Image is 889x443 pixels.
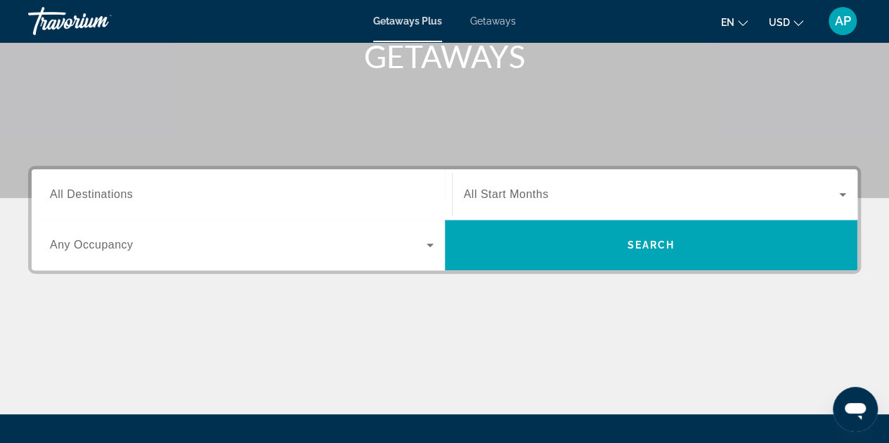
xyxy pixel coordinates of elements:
a: Travorium [28,3,169,39]
a: Getaways [470,15,516,27]
button: Search [445,220,858,270]
span: en [721,17,734,28]
span: USD [769,17,790,28]
button: User Menu [824,6,861,36]
span: AP [835,14,851,28]
button: Change language [721,12,748,32]
input: Select destination [50,187,434,204]
span: Any Occupancy [50,239,134,251]
iframe: Button to launch messaging window [833,387,878,432]
div: Search widget [32,169,857,270]
a: Getaways Plus [373,15,442,27]
span: All Destinations [50,188,133,200]
span: All Start Months [464,188,549,200]
button: Change currency [769,12,803,32]
span: Search [627,239,675,251]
